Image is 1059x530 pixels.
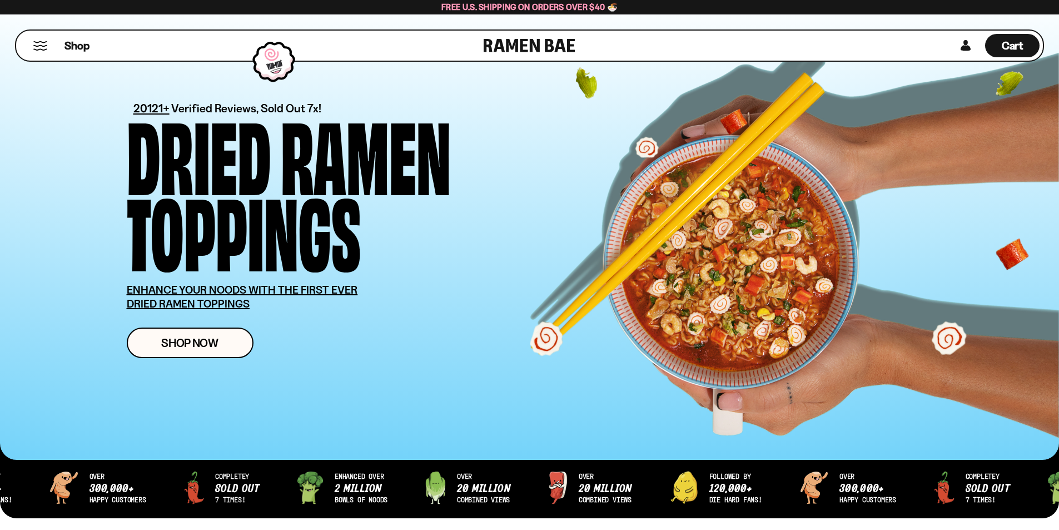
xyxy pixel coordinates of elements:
div: Dried [127,114,271,190]
span: Cart [1002,39,1023,52]
div: Cart [985,31,1040,61]
span: Shop [64,38,90,53]
span: Free U.S. Shipping on Orders over $40 🍜 [441,2,618,12]
span: Shop Now [161,337,218,349]
a: Shop Now [127,328,253,358]
div: Ramen [281,114,451,190]
u: ENHANCE YOUR NOODS WITH THE FIRST EVER DRIED RAMEN TOPPINGS [127,283,358,310]
button: Mobile Menu Trigger [33,41,48,51]
div: Toppings [127,190,361,266]
a: Shop [64,34,90,57]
